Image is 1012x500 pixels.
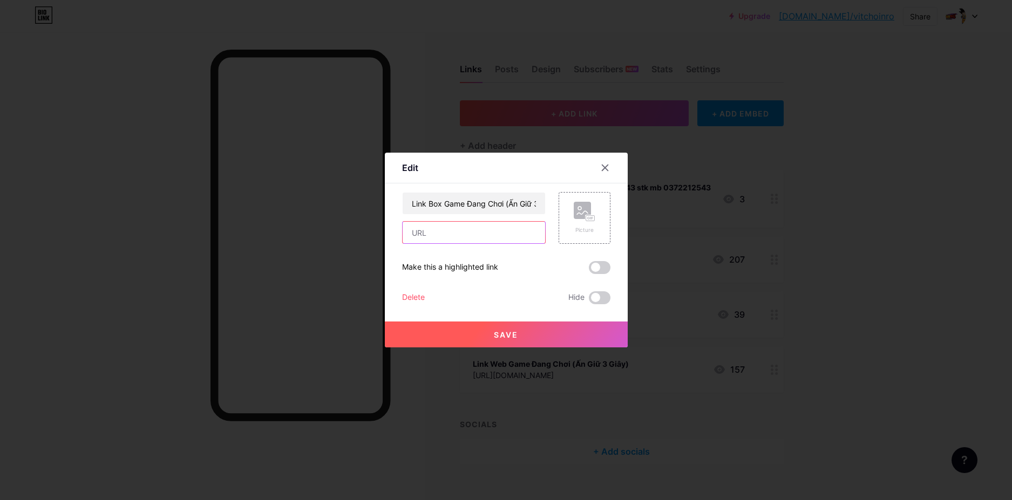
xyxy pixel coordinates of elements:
[402,291,425,304] div: Delete
[385,321,628,347] button: Save
[402,261,498,274] div: Make this a highlighted link
[403,222,545,243] input: URL
[574,226,595,234] div: Picture
[403,193,545,214] input: Title
[494,330,518,339] span: Save
[402,161,418,174] div: Edit
[568,291,585,304] span: Hide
